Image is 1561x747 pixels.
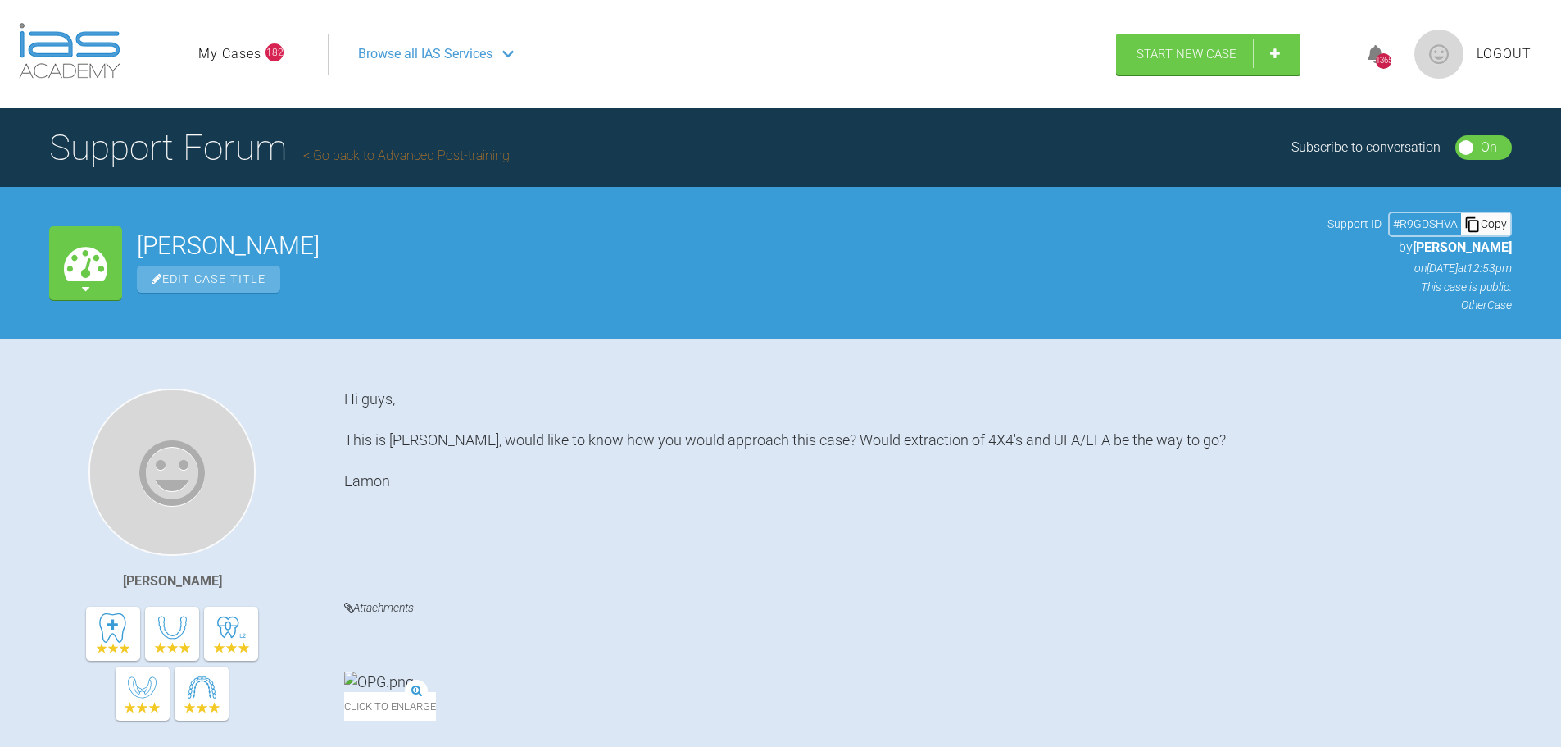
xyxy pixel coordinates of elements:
img: OPG.png [344,672,414,692]
a: Logout [1477,43,1532,65]
div: Hi guys, This is [PERSON_NAME], would like to know how you would approach this case? Would extrac... [344,389,1512,573]
div: [PERSON_NAME] [123,571,222,592]
span: Support ID [1327,215,1382,233]
img: Eamon OReilly [88,389,256,556]
h1: Support Forum [49,119,510,176]
a: Start New Case [1116,34,1300,75]
p: by [1327,237,1512,258]
span: Edit Case Title [137,266,280,293]
div: Subscribe to conversation [1291,137,1441,158]
span: Start New Case [1137,47,1237,61]
span: 182 [265,43,284,61]
img: logo-light.3e3ef733.png [19,23,120,79]
div: # R9GDSHVA [1390,215,1461,233]
div: On [1481,137,1497,158]
h4: Attachments [344,598,1512,618]
p: This case is public. [1327,278,1512,296]
p: on [DATE] at 12:53pm [1327,259,1512,277]
div: 1365 [1376,53,1391,69]
span: [PERSON_NAME] [1413,239,1512,255]
img: profile.png [1414,30,1463,79]
a: My Cases [198,43,261,65]
p: Other Case [1327,296,1512,314]
div: Copy [1461,213,1510,235]
span: Browse all IAS Services [358,43,492,65]
h2: [PERSON_NAME] [137,234,1313,258]
a: Go back to Advanced Post-training [303,148,510,163]
span: Click to enlarge [344,692,436,721]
